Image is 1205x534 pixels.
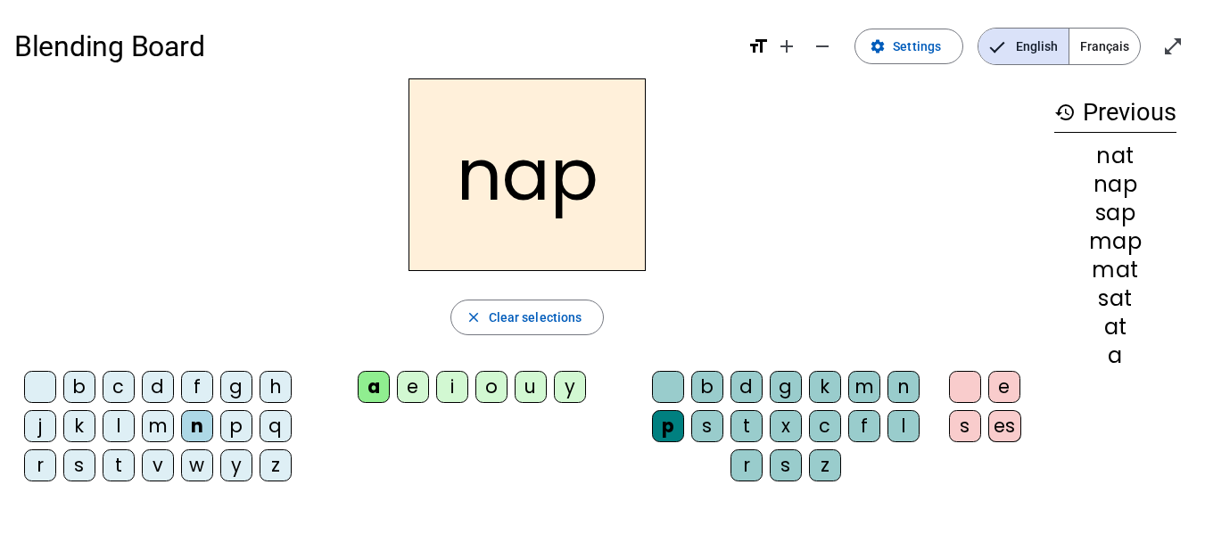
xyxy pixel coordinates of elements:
[142,410,174,442] div: m
[142,449,174,481] div: v
[260,410,292,442] div: q
[24,449,56,481] div: r
[769,29,805,64] button: Increase font size
[103,371,135,403] div: c
[1162,36,1184,57] mat-icon: open_in_full
[1054,288,1176,309] div: sat
[450,300,605,335] button: Clear selections
[978,29,1069,64] span: English
[652,410,684,442] div: p
[848,410,880,442] div: f
[554,371,586,403] div: y
[1054,259,1176,281] div: mat
[1054,174,1176,195] div: nap
[63,449,95,481] div: s
[24,410,56,442] div: j
[1054,202,1176,224] div: sap
[691,410,723,442] div: s
[63,410,95,442] div: k
[893,36,941,57] span: Settings
[181,371,213,403] div: f
[220,410,252,442] div: p
[397,371,429,403] div: e
[848,371,880,403] div: m
[870,38,886,54] mat-icon: settings
[515,371,547,403] div: u
[1054,231,1176,252] div: map
[730,449,763,481] div: r
[181,449,213,481] div: w
[142,371,174,403] div: d
[730,410,763,442] div: t
[805,29,840,64] button: Decrease font size
[14,18,733,75] h1: Blending Board
[949,410,981,442] div: s
[181,410,213,442] div: n
[260,371,292,403] div: h
[691,371,723,403] div: b
[747,36,769,57] mat-icon: format_size
[103,449,135,481] div: t
[220,449,252,481] div: y
[1069,29,1140,64] span: Français
[1054,102,1076,123] mat-icon: history
[770,410,802,442] div: x
[770,449,802,481] div: s
[809,371,841,403] div: k
[63,371,95,403] div: b
[812,36,833,57] mat-icon: remove
[409,78,646,271] h2: nap
[809,449,841,481] div: z
[436,371,468,403] div: i
[978,28,1141,65] mat-button-toggle-group: Language selection
[854,29,963,64] button: Settings
[1054,145,1176,167] div: nat
[475,371,508,403] div: o
[988,410,1021,442] div: es
[770,371,802,403] div: g
[809,410,841,442] div: c
[466,309,482,325] mat-icon: close
[103,410,135,442] div: l
[489,307,582,328] span: Clear selections
[988,371,1020,403] div: e
[1054,345,1176,366] div: a
[1155,29,1191,64] button: Enter full screen
[776,36,797,57] mat-icon: add
[260,449,292,481] div: z
[730,371,763,403] div: d
[358,371,390,403] div: a
[887,371,920,403] div: n
[887,410,920,442] div: l
[1054,316,1176,338] div: at
[220,371,252,403] div: g
[1054,93,1176,133] h3: Previous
